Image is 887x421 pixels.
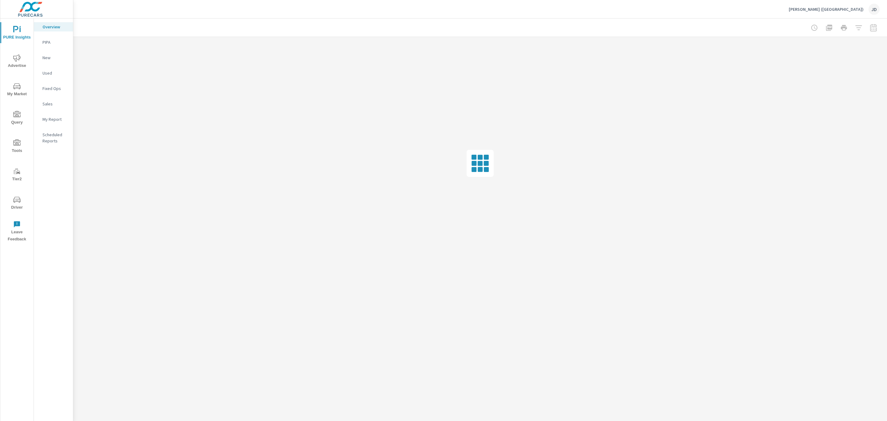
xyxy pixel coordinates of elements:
div: Fixed Ops [34,84,73,93]
p: Used [43,70,68,76]
div: Overview [34,22,73,31]
div: Sales [34,99,73,108]
div: My Report [34,115,73,124]
p: Overview [43,24,68,30]
span: My Market [2,83,32,98]
p: My Report [43,116,68,122]
span: Advertise [2,54,32,69]
p: [PERSON_NAME] ([GEOGRAPHIC_DATA]) [789,6,864,12]
p: Scheduled Reports [43,132,68,144]
div: Scheduled Reports [34,130,73,145]
div: New [34,53,73,62]
div: nav menu [0,18,34,245]
p: PIPA [43,39,68,45]
div: Used [34,68,73,78]
div: PIPA [34,38,73,47]
p: Fixed Ops [43,85,68,92]
p: New [43,55,68,61]
span: PURE Insights [2,26,32,41]
span: Query [2,111,32,126]
span: Leave Feedback [2,221,32,243]
span: Tools [2,139,32,154]
div: JD [869,4,880,15]
span: Driver [2,196,32,211]
span: Tier2 [2,168,32,183]
p: Sales [43,101,68,107]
